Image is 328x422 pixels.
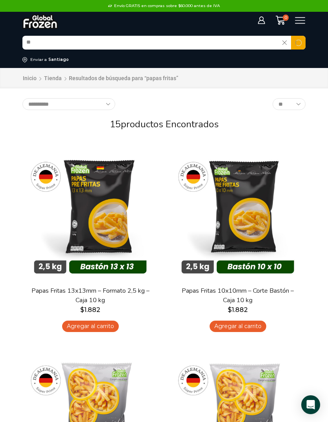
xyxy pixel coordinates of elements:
button: Search button [291,36,306,50]
a: Tienda [44,74,62,82]
div: Santiago [48,57,69,62]
bdi: 1.882 [80,306,100,314]
a: 0 [271,15,289,25]
a: Papas Fritas 13x13mm – Formato 2,5 kg – Caja 10 kg [29,286,151,305]
select: Pedido de la tienda [22,98,115,110]
a: Agregar al carrito: “Papas Fritas 13x13mm - Formato 2,5 kg - Caja 10 kg” [62,321,119,332]
bdi: 1.882 [228,306,248,314]
a: Papas Fritas 10x10mm – Corte Bastón – Caja 10 kg [177,286,299,305]
span: $ [228,306,232,314]
a: Agregar al carrito: “Papas Fritas 10x10mm - Corte Bastón - Caja 10 kg” [210,321,266,332]
a: Inicio [22,74,37,82]
span: $ [80,306,84,314]
span: 0 [283,15,289,21]
h1: Resultados de búsqueda para “papas fritas” [69,75,178,82]
span: 15 [110,118,121,130]
span: productos encontrados [121,118,219,130]
nav: Breadcrumb [22,74,178,83]
div: Open Intercom Messenger [301,395,320,414]
img: address-field-icon.svg [22,57,30,62]
div: Enviar a [30,57,47,62]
